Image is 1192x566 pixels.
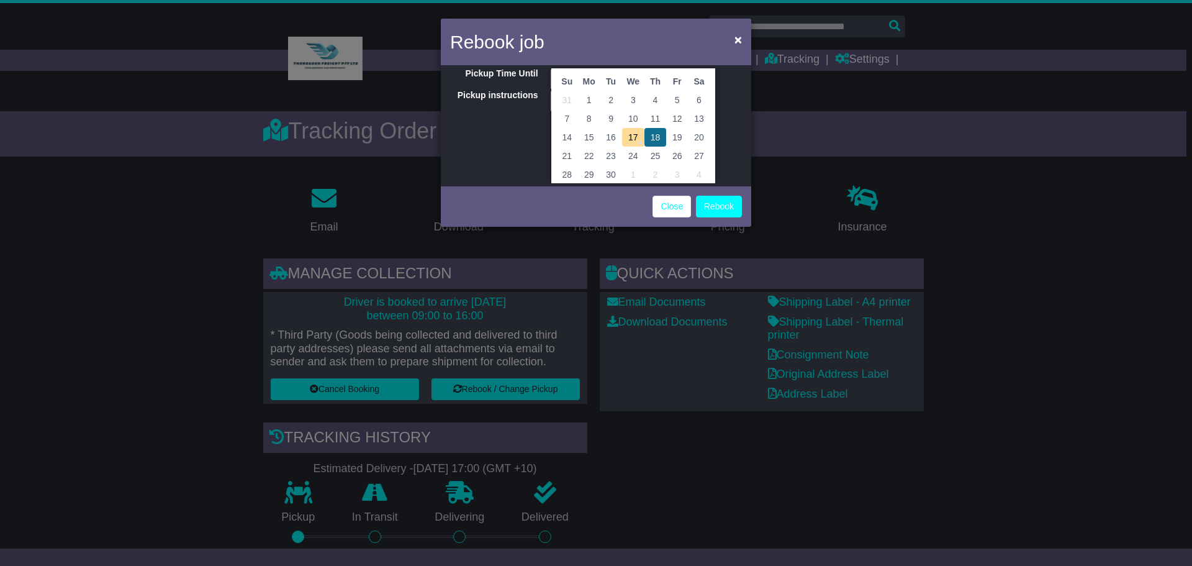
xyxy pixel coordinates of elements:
[556,91,578,109] td: 31
[556,128,578,147] td: 14
[666,91,688,109] td: 5
[688,165,710,184] td: 4
[652,196,691,217] a: Close
[578,91,600,109] td: 1
[556,72,578,91] th: Su
[688,147,710,165] td: 27
[578,128,600,147] td: 15
[666,147,688,165] td: 26
[578,109,600,128] td: 8
[666,165,688,184] td: 3
[600,165,621,184] td: 30
[728,27,748,52] button: Close
[600,109,621,128] td: 9
[556,147,578,165] td: 21
[644,128,666,147] td: 18
[644,91,666,109] td: 4
[688,109,710,128] td: 13
[578,147,600,165] td: 22
[666,109,688,128] td: 12
[644,147,666,165] td: 25
[644,109,666,128] td: 11
[666,128,688,147] td: 19
[622,147,644,165] td: 24
[600,128,621,147] td: 16
[600,72,621,91] th: Tu
[622,109,644,128] td: 10
[622,72,644,91] th: We
[441,68,544,79] label: Pickup Time Until
[688,91,710,109] td: 6
[600,147,621,165] td: 23
[688,128,710,147] td: 20
[622,128,644,147] td: 17
[666,72,688,91] th: Fr
[441,90,544,101] label: Pickup instructions
[556,109,578,128] td: 7
[696,196,742,217] button: Rebook
[622,165,644,184] td: 1
[644,72,666,91] th: Th
[644,165,666,184] td: 2
[556,165,578,184] td: 28
[600,91,621,109] td: 2
[688,72,710,91] th: Sa
[450,28,544,56] h4: Rebook job
[578,72,600,91] th: Mo
[622,91,644,109] td: 3
[734,32,742,47] span: ×
[578,165,600,184] td: 29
